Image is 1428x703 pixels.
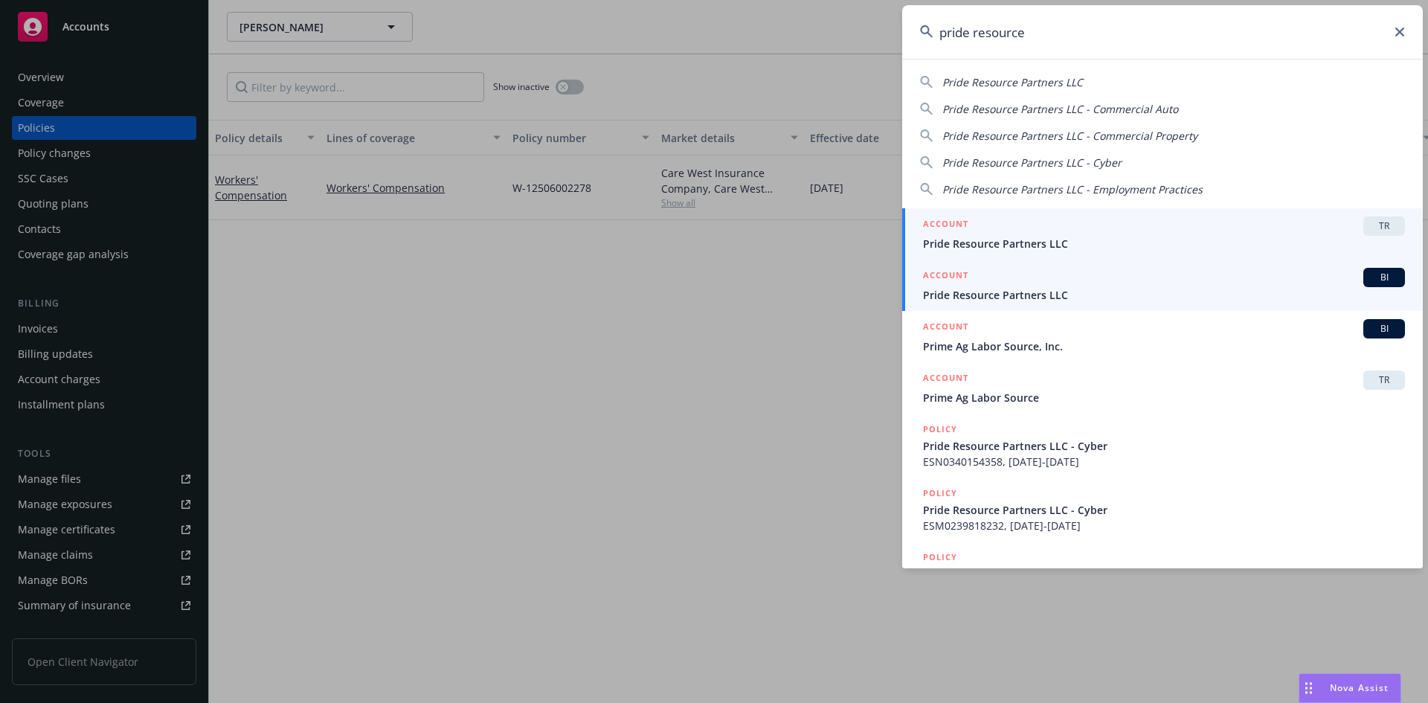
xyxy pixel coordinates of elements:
[923,454,1405,469] span: ESN0340154358, [DATE]-[DATE]
[1369,322,1399,336] span: BI
[1330,681,1389,694] span: Nova Assist
[923,550,957,565] h5: POLICY
[1369,219,1399,233] span: TR
[923,390,1405,405] span: Prime Ag Labor Source
[923,438,1405,454] span: Pride Resource Partners LLC - Cyber
[923,422,957,437] h5: POLICY
[923,518,1405,533] span: ESM0239818232, [DATE]-[DATE]
[923,287,1405,303] span: Pride Resource Partners LLC
[942,155,1122,170] span: Pride Resource Partners LLC - Cyber
[1299,673,1401,703] button: Nova Assist
[1299,674,1318,702] div: Drag to move
[923,216,968,234] h5: ACCOUNT
[923,236,1405,251] span: Pride Resource Partners LLC
[923,486,957,501] h5: POLICY
[902,414,1423,478] a: POLICYPride Resource Partners LLC - CyberESN0340154358, [DATE]-[DATE]
[942,75,1083,89] span: Pride Resource Partners LLC
[942,129,1197,143] span: Pride Resource Partners LLC - Commercial Property
[902,542,1423,606] a: POLICYPride Resource Partners LLC - Commercial Auto
[923,268,968,286] h5: ACCOUNT
[902,362,1423,414] a: ACCOUNTTRPrime Ag Labor Source
[902,260,1423,311] a: ACCOUNTBIPride Resource Partners LLC
[1369,271,1399,284] span: BI
[923,338,1405,354] span: Prime Ag Labor Source, Inc.
[923,370,968,388] h5: ACCOUNT
[923,502,1405,518] span: Pride Resource Partners LLC - Cyber
[902,478,1423,542] a: POLICYPride Resource Partners LLC - CyberESM0239818232, [DATE]-[DATE]
[923,566,1405,582] span: Pride Resource Partners LLC - Commercial Auto
[902,311,1423,362] a: ACCOUNTBIPrime Ag Labor Source, Inc.
[902,208,1423,260] a: ACCOUNTTRPride Resource Partners LLC
[902,5,1423,59] input: Search...
[1369,373,1399,387] span: TR
[942,102,1178,116] span: Pride Resource Partners LLC - Commercial Auto
[942,182,1203,196] span: Pride Resource Partners LLC - Employment Practices
[923,319,968,337] h5: ACCOUNT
